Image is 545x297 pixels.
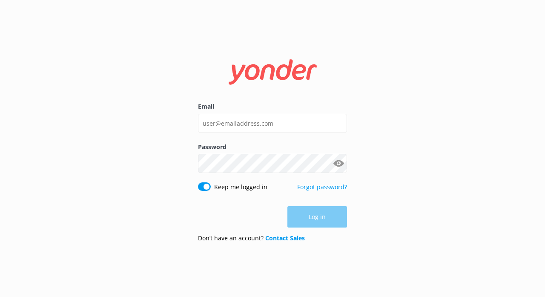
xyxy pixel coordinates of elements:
label: Password [198,142,347,152]
a: Contact Sales [265,234,305,242]
p: Don’t have an account? [198,234,305,243]
a: Forgot password? [297,183,347,191]
label: Email [198,102,347,111]
button: Show password [330,155,347,172]
label: Keep me logged in [214,182,267,192]
input: user@emailaddress.com [198,114,347,133]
